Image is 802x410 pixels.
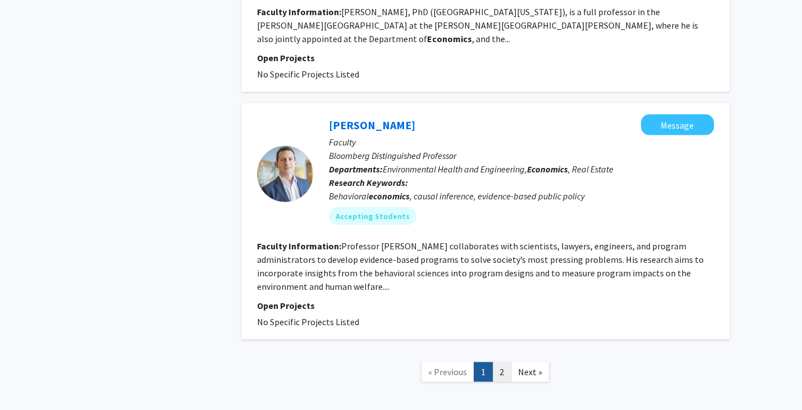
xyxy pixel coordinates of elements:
[527,163,568,175] b: Economics
[257,299,714,312] p: Open Projects
[241,351,730,397] nav: Page navigation
[257,240,341,252] b: Faculty Information:
[329,149,714,162] p: Bloomberg Distinguished Professor
[8,359,48,402] iframe: Chat
[428,366,467,377] span: « Previous
[511,362,549,382] a: Next
[329,207,416,225] mat-chip: Accepting Students
[257,240,704,292] fg-read-more: Professor [PERSON_NAME] collaborates with scientists, lawyers, engineers, and program administrat...
[369,190,410,202] b: economics
[329,135,714,149] p: Faculty
[329,189,714,203] div: Behavioral , causal inference, evidence-based public policy
[329,118,415,132] a: [PERSON_NAME]
[257,51,714,65] p: Open Projects
[518,366,542,377] span: Next »
[427,33,472,44] b: Economics
[257,316,359,327] span: No Specific Projects Listed
[257,6,698,44] fg-read-more: [PERSON_NAME], PhD ([GEOGRAPHIC_DATA][US_STATE]), is a full professor in the [PERSON_NAME][GEOGRA...
[641,115,714,135] button: Message Paul Ferraro
[421,362,474,382] a: Previous Page
[383,163,613,175] span: Environmental Health and Engineering, , Real Estate
[492,362,511,382] a: 2
[474,362,493,382] a: 1
[329,177,408,188] b: Research Keywords:
[257,6,341,17] b: Faculty Information:
[257,69,359,80] span: No Specific Projects Listed
[329,163,383,175] b: Departments:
